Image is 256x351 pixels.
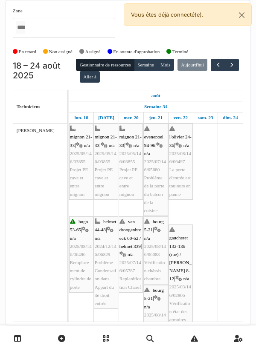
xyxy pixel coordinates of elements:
[144,312,166,325] span: 2025/08/146/06088
[211,59,225,71] button: Précédent
[144,244,166,257] span: 2025/08/146/06088
[221,112,240,123] a: 24 août 2025
[172,112,190,123] a: 22 août 2025
[95,134,117,147] span: mignon 21-33
[169,151,191,164] span: 2025/08/146/06497
[232,4,251,26] button: Close
[70,236,76,241] span: n/a
[19,48,36,55] label: En retard
[85,48,101,55] label: Assigné
[147,112,165,123] a: 21 août 2025
[49,48,73,55] label: Non assigné
[13,7,23,14] label: Zone
[17,128,55,133] span: [PERSON_NAME]
[169,125,192,199] div: |
[172,48,188,55] label: Terminé
[144,236,150,241] span: n/a
[95,219,116,232] span: helmet 44-48
[72,112,90,123] a: 18 août 2025
[70,244,92,257] span: 2025/08/146/06496
[144,125,167,215] div: |
[149,90,163,101] a: 18 août 2025
[183,143,189,148] span: n/a
[119,151,141,164] span: 2025/05/146/03855
[95,244,116,257] span: 2024/12/146/06829
[17,104,41,109] span: Techniciens
[13,61,76,81] h2: 18 – 24 août 2025
[70,125,93,199] div: |
[119,218,142,291] div: |
[183,276,189,281] span: n/a
[119,276,142,289] span: Replanification Charef
[119,125,142,199] div: |
[95,125,117,199] div: |
[119,219,142,249] span: van droogenbroeck 60-62 / helmet 339
[144,159,166,172] span: 2025/07/146/05680
[113,48,160,55] label: En attente d'approbation
[70,260,91,290] span: Remplacement de cylindre de porte
[144,151,150,156] span: n/a
[95,218,117,308] div: |
[76,59,134,71] button: Gestionnaire de ressources
[70,219,88,232] span: hugo 53-65
[177,59,207,71] button: Aujourd'hui
[122,112,141,123] a: 20 août 2025
[119,134,142,147] span: mignon 21-33
[134,59,157,71] button: Semaine
[142,101,169,112] a: Semaine 34
[119,260,141,273] span: 2025/07/146/05787
[95,260,116,306] span: Problème Condensation dans Appart du 4è droit entrée
[144,304,150,309] span: n/a
[109,143,115,148] span: n/a
[70,151,92,164] span: 2025/05/146/03855
[134,143,140,148] span: n/a
[95,167,113,197] span: Projet PE cave et entre mignon
[157,59,174,71] button: Mois
[196,112,215,123] a: 23 août 2025
[128,252,134,257] span: n/a
[144,260,165,281] span: Vérification châssis chambre
[70,134,92,147] span: mignon 21-33
[70,218,93,291] div: |
[124,3,252,26] div: Vous êtes déjà connecté(e).
[144,175,164,213] span: Problème de la porte du balcon de la cuisine
[84,143,90,148] span: n/a
[225,59,239,71] button: Suivant
[80,71,100,83] button: Aller à
[169,301,190,322] span: Vérification état des armoires
[144,288,164,301] span: bourg 5-21
[95,236,101,241] span: n/a
[169,167,191,197] span: La porte d'entrée est toujours en panne
[95,151,116,164] span: 2025/05/146/03855
[144,219,164,232] span: bourg 5-21
[70,167,88,197] span: Projet PE cave et entre mignon
[119,167,138,197] span: Projet PE cave et entre mignon
[169,284,191,297] span: 2025/03/146/02806
[169,235,192,281] span: gaucheret 132-136 (rue) / [PERSON_NAME] 8-12
[169,134,192,147] span: l'olivier 24-36
[16,21,25,34] input: Tous
[144,134,163,147] span: evenepoel 94-96
[144,218,167,283] div: |
[96,112,116,123] a: 19 août 2025
[169,226,192,324] div: |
